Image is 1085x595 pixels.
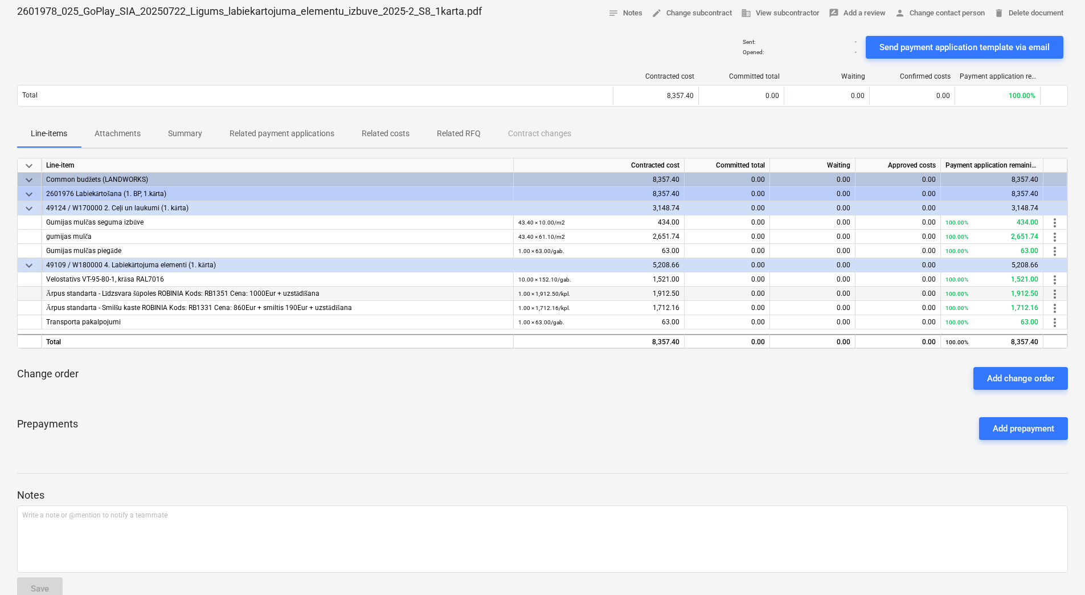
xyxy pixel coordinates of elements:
span: delete [994,8,1004,18]
small: 10.00 × 152.10 / gab. [518,276,571,283]
p: Prepayments [17,417,78,440]
span: 0.00 [751,275,765,283]
div: 0.00 [855,334,941,348]
div: 8,357.40 [514,334,685,348]
div: Payment application remaining [960,72,1036,80]
small: 100.00% [945,276,968,283]
p: Attachments [95,128,141,140]
div: Transporta pakalpojumi [46,315,509,329]
div: 0.00 [855,173,941,187]
button: Add prepayment [979,417,1068,440]
small: 100.00% [945,319,968,325]
span: 0.00 [837,247,850,255]
span: more_vert [1048,287,1062,301]
div: 0.00 [770,201,855,215]
span: 0.00 [837,318,850,326]
div: Common budžets (LANDWORKS) [46,173,509,187]
div: Confirmed costs [874,72,951,80]
span: 0.00 [837,218,850,226]
small: 100.00% [945,305,968,311]
div: Ārpus standarta - Smilšu kaste ROBINIA Kods: RB1331 Cena: 860Eur + smiltis 190Eur + uzstādīšana [46,301,509,315]
p: - [855,48,857,56]
div: 1,912.50 [518,287,679,301]
div: Total [42,334,514,348]
span: 0.00 [922,318,936,326]
span: 0.00 [837,275,850,283]
span: 0.00 [751,247,765,255]
div: 434.00 [518,215,679,230]
span: notes [608,8,619,18]
p: Related payment applications [230,128,334,140]
span: keyboard_arrow_down [22,173,36,187]
span: 0.00 [922,304,936,312]
div: Chat Widget [1028,540,1085,595]
div: Committed total [685,158,770,173]
p: Total [22,91,38,100]
span: 100.00% [1009,92,1035,100]
div: 8,357.40 [613,87,698,105]
div: Add change order [987,371,1054,386]
div: 0.00 [770,187,855,201]
div: 3,148.74 [941,201,1043,215]
button: Send payment application template via email [866,36,1063,59]
span: 0.00 [837,290,850,297]
button: Add change order [973,367,1068,390]
span: 0.00 [922,290,936,297]
div: 8,357.40 [514,173,685,187]
div: Contracted cost [618,72,694,80]
p: Notes [17,488,1068,502]
div: 1,521.00 [945,272,1038,287]
button: Add a review [824,5,890,22]
small: 100.00% [945,339,968,345]
span: 0.00 [751,218,765,226]
span: View subcontractor [741,7,820,20]
small: 1.00 × 1,912.50 / kpl. [518,291,570,297]
div: 49124 / W170000 2. Ceļi un laukumi (1. kārta) [46,201,509,215]
div: 63.00 [518,315,679,329]
div: 0.00 [855,187,941,201]
div: Velostatīvs VT-95-80-1, krāsa RAL7016 [46,272,509,287]
small: 43.40 × 10.00 / m2 [518,219,565,226]
span: person [895,8,905,18]
div: 0.00 [685,334,770,348]
div: 8,357.40 [945,335,1038,349]
div: 2601976 Labiekārtošana (1. BP, 1.kārta) [46,187,509,201]
span: 0.00 [936,92,950,100]
div: 63.00 [518,244,679,258]
p: - [855,38,857,46]
span: 0.00 [922,247,936,255]
div: Approved costs [855,158,941,173]
small: 1.00 × 1,712.16 / kpl. [518,305,570,311]
small: 1.00 × 63.00 / gab. [518,248,564,254]
span: more_vert [1048,230,1062,244]
div: 0.00 [770,334,855,348]
div: 63.00 [945,244,1038,258]
p: 2601978_025_GoPlay_SIA_20250722_Ligums_labiekartojuma_elementu_izbuve_2025-2_S8_1karta.pdf [17,5,482,18]
div: Line-item [42,158,514,173]
p: Change order [17,367,79,381]
div: Ārpus standarta - Līdzsvara šūpoles ROBINIA Kods: RB1351 Cena: 1000Eur + uzstādīšana [46,287,509,301]
div: Payment application remaining [941,158,1043,173]
p: Summary [168,128,202,140]
div: 434.00 [945,215,1038,230]
div: 1,912.50 [945,287,1038,301]
span: 0.00 [751,304,765,312]
div: 5,208.66 [514,258,685,272]
span: more_vert [1048,216,1062,230]
div: 63.00 [945,315,1038,329]
div: Waiting [770,158,855,173]
span: 0.00 [851,92,865,100]
span: keyboard_arrow_down [22,259,36,272]
div: 5,208.66 [941,258,1043,272]
div: 0.00 [685,173,770,187]
div: Send payment application template via email [879,40,1050,55]
div: 2,651.74 [945,230,1038,244]
span: 0.00 [922,218,936,226]
div: Committed total [703,72,780,80]
button: Change subcontract [647,5,736,22]
div: Gumijas mulčas seguma izbūve [46,215,509,230]
span: 0.00 [765,92,779,100]
div: 8,357.40 [514,187,685,201]
div: Contracted cost [514,158,685,173]
div: Add prepayment [993,421,1054,436]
